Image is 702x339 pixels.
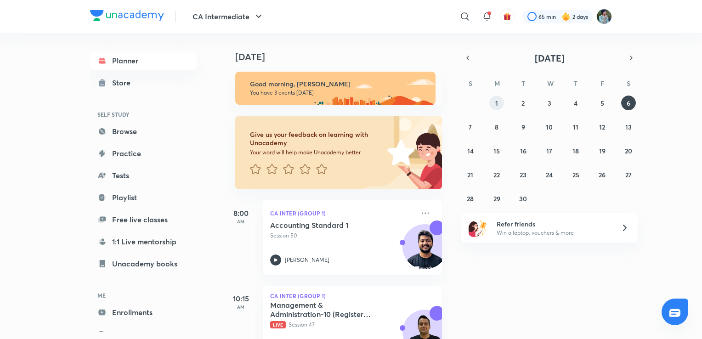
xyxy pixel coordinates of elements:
img: Avatar [403,229,447,273]
abbr: September 19, 2025 [599,147,606,155]
abbr: Friday [600,79,604,88]
abbr: September 9, 2025 [521,123,525,131]
img: morning [235,72,436,105]
img: feedback_image [356,116,442,189]
p: Session 47 [270,321,414,329]
abbr: September 22, 2025 [493,170,500,179]
h5: 10:15 [222,293,259,304]
abbr: Tuesday [521,79,525,88]
button: September 18, 2025 [568,143,583,158]
h6: SELF STUDY [90,107,197,122]
h5: Management & Administration-10 (Registers & Returns Part-1) [270,300,385,319]
abbr: September 12, 2025 [599,123,605,131]
button: September 30, 2025 [516,191,531,206]
p: AM [222,219,259,224]
button: September 9, 2025 [516,119,531,134]
abbr: September 2, 2025 [521,99,525,107]
abbr: September 6, 2025 [627,99,630,107]
a: Store [90,73,197,92]
button: September 29, 2025 [489,191,504,206]
a: 1:1 Live mentorship [90,232,197,251]
button: September 8, 2025 [489,119,504,134]
button: September 24, 2025 [542,167,557,182]
abbr: September 30, 2025 [519,194,527,203]
button: September 2, 2025 [516,96,531,110]
img: Santosh Kumar Thakur [596,9,612,24]
abbr: September 25, 2025 [572,170,579,179]
h6: Give us your feedback on learning with Unacademy [250,130,384,147]
h4: [DATE] [235,51,451,62]
abbr: September 27, 2025 [625,170,632,179]
div: Store [112,77,136,88]
button: September 27, 2025 [621,167,636,182]
abbr: September 23, 2025 [520,170,526,179]
abbr: Monday [494,79,500,88]
abbr: September 14, 2025 [467,147,474,155]
button: September 17, 2025 [542,143,557,158]
h6: Refer friends [497,219,610,229]
abbr: September 26, 2025 [599,170,606,179]
a: Tests [90,166,197,185]
button: September 13, 2025 [621,119,636,134]
abbr: Sunday [469,79,472,88]
button: September 14, 2025 [463,143,478,158]
a: Unacademy books [90,254,197,273]
p: Win a laptop, vouchers & more [497,229,610,237]
button: September 15, 2025 [489,143,504,158]
button: September 3, 2025 [542,96,557,110]
span: Live [270,321,286,328]
button: September 19, 2025 [595,143,610,158]
img: Company Logo [90,10,164,21]
button: September 12, 2025 [595,119,610,134]
abbr: September 11, 2025 [573,123,578,131]
p: CA Inter (Group 1) [270,208,414,219]
abbr: September 3, 2025 [548,99,551,107]
button: September 6, 2025 [621,96,636,110]
h6: ME [90,288,197,303]
abbr: September 17, 2025 [546,147,552,155]
button: avatar [500,9,515,24]
abbr: September 13, 2025 [625,123,632,131]
p: Session 50 [270,232,414,240]
button: September 22, 2025 [489,167,504,182]
button: September 21, 2025 [463,167,478,182]
abbr: Saturday [627,79,630,88]
button: September 5, 2025 [595,96,610,110]
button: September 1, 2025 [489,96,504,110]
abbr: September 7, 2025 [469,123,472,131]
abbr: September 28, 2025 [467,194,474,203]
p: CA Inter (Group 1) [270,293,435,299]
a: Company Logo [90,10,164,23]
button: September 28, 2025 [463,191,478,206]
abbr: September 4, 2025 [574,99,577,107]
button: September 10, 2025 [542,119,557,134]
p: You have 3 events [DATE] [250,89,427,96]
abbr: September 24, 2025 [546,170,553,179]
img: referral [469,219,487,237]
abbr: September 8, 2025 [495,123,498,131]
button: [DATE] [474,51,625,64]
p: Your word will help make Unacademy better [250,149,384,156]
button: September 20, 2025 [621,143,636,158]
span: [DATE] [535,52,565,64]
button: September 26, 2025 [595,167,610,182]
abbr: Wednesday [547,79,554,88]
p: AM [222,304,259,310]
abbr: September 16, 2025 [520,147,526,155]
button: September 4, 2025 [568,96,583,110]
abbr: September 18, 2025 [572,147,579,155]
a: Enrollments [90,303,197,322]
img: streak [561,12,571,21]
button: September 7, 2025 [463,119,478,134]
button: CA Intermediate [187,7,270,26]
abbr: Thursday [574,79,577,88]
abbr: September 20, 2025 [625,147,632,155]
abbr: September 21, 2025 [467,170,473,179]
button: September 11, 2025 [568,119,583,134]
button: September 23, 2025 [516,167,531,182]
button: September 16, 2025 [516,143,531,158]
a: Planner [90,51,197,70]
h5: Accounting Standard 1 [270,220,385,230]
h5: 8:00 [222,208,259,219]
abbr: September 15, 2025 [493,147,500,155]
